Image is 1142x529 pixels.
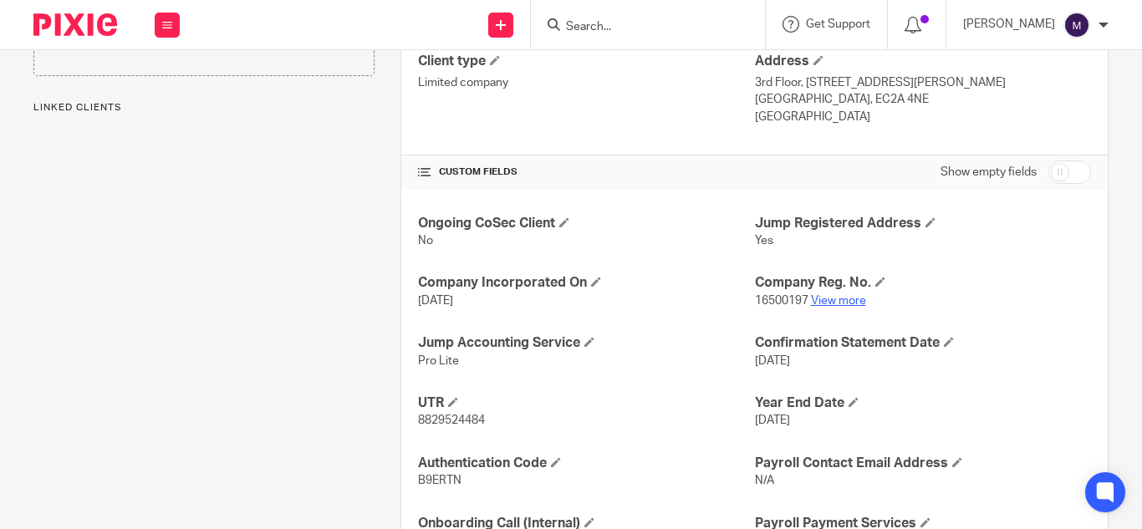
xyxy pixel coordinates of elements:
span: Pro Lite [418,355,459,367]
h4: Ongoing CoSec Client [418,215,754,232]
h4: Company Incorporated On [418,274,754,292]
h4: Payroll Contact Email Address [755,455,1091,472]
h4: Confirmation Statement Date [755,334,1091,352]
a: View more [811,295,866,307]
h4: Jump Accounting Service [418,334,754,352]
h4: UTR [418,394,754,412]
p: [PERSON_NAME] [963,16,1055,33]
h4: Company Reg. No. [755,274,1091,292]
img: svg%3E [1063,12,1090,38]
span: B9ERTN [418,475,461,486]
h4: Jump Registered Address [755,215,1091,232]
h4: Authentication Code [418,455,754,472]
img: Pixie [33,13,117,36]
input: Search [564,20,715,35]
span: N/A [755,475,774,486]
h4: CUSTOM FIELDS [418,165,754,179]
span: 8829524484 [418,415,485,426]
span: [DATE] [418,295,453,307]
h4: Year End Date [755,394,1091,412]
span: [DATE] [755,355,790,367]
span: Yes [755,235,773,247]
h4: Client type [418,53,754,70]
p: [GEOGRAPHIC_DATA], EC2A 4NE [755,91,1091,108]
label: Show empty fields [941,164,1037,181]
span: 16500197 [755,295,808,307]
span: [DATE] [755,415,790,426]
h4: Address [755,53,1091,70]
p: [GEOGRAPHIC_DATA] [755,109,1091,125]
p: 3rd Floor, [STREET_ADDRESS][PERSON_NAME] [755,74,1091,91]
span: No [418,235,433,247]
p: Limited company [418,74,754,91]
p: Linked clients [33,101,375,114]
span: Get Support [806,18,870,30]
